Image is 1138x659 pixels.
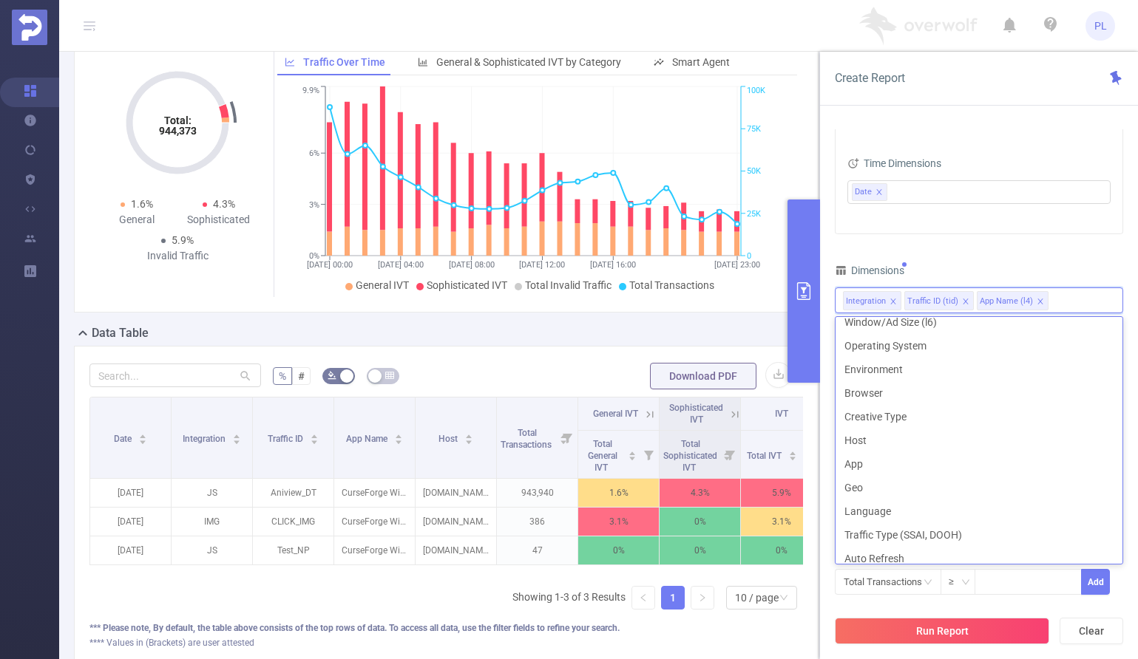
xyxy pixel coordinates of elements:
tspan: 944,373 [159,125,197,137]
tspan: 100K [747,86,765,96]
span: Smart Agent [672,56,730,68]
img: Protected Media [12,10,47,45]
li: Traffic Type (SSAI, DOOH) [836,523,1122,547]
i: icon: line-chart [285,57,295,67]
div: 10 / page [735,587,779,609]
span: Host [438,434,460,444]
p: CurseForge Windows [334,508,415,536]
button: Add [1081,569,1110,595]
tspan: 0% [309,251,319,261]
i: icon: check [1105,483,1114,492]
li: App [836,452,1122,476]
div: App Name (l4) [980,292,1033,311]
tspan: Total: [164,115,192,126]
input: Search... [89,363,261,387]
span: % [279,370,286,382]
i: icon: bg-colors [328,371,336,380]
i: icon: check [1105,318,1114,327]
p: 3.1% [741,508,822,536]
span: Total IVT [747,451,784,461]
li: App Name (l4) [977,291,1049,310]
button: Download PDF [650,363,756,389]
p: Aniview_DT [253,479,333,507]
i: icon: check [1105,507,1114,516]
li: Window/Ad Size (l6) [836,310,1122,334]
i: icon: check [1105,530,1114,539]
div: Sort [464,432,473,441]
tspan: 75K [747,124,761,134]
p: CurseForge Windows [cfiahnpaolfnlgaihhmobmnjdafknjnjdpdabpcm] [334,536,415,564]
span: Date [855,184,872,200]
i: icon: check [1105,554,1114,563]
i: icon: caret-up [789,449,797,454]
div: Sort [138,432,147,441]
i: icon: close [875,188,883,197]
i: icon: check [1105,341,1114,350]
i: icon: check [1105,412,1114,421]
li: Next Page [691,586,714,610]
li: Integration [843,291,901,310]
p: 47 [497,536,578,564]
i: Filter menu [557,397,578,478]
i: icon: caret-down [139,438,147,443]
span: Dimensions [835,264,904,276]
tspan: [DATE] 00:00 [307,260,353,270]
div: Sort [232,432,241,441]
span: General & Sophisticated IVT by Category [436,56,621,68]
span: Create Report [835,71,905,85]
i: icon: caret-up [465,432,473,437]
span: App Name [346,434,390,444]
p: [DOMAIN_NAME] [416,536,496,564]
p: Test_NP [253,536,333,564]
i: Filter menu [638,431,659,478]
li: Language [836,499,1122,523]
p: 0% [578,536,659,564]
h2: Data Table [92,324,149,342]
tspan: 0 [747,251,751,261]
tspan: 25K [747,209,761,219]
div: Sort [788,449,797,458]
p: 386 [497,508,578,536]
p: 4.3% [660,479,740,507]
span: Total Transactions [629,279,714,291]
i: icon: close [962,298,969,307]
p: [DOMAIN_NAME] [416,479,496,507]
div: Sort [394,432,403,441]
p: 5.9% [741,479,822,507]
li: Traffic ID (tid) [904,291,974,310]
span: Total General IVT [588,439,617,473]
i: Filter menu [719,431,740,478]
p: 0% [660,536,740,564]
span: 5.9% [172,234,194,246]
li: 1 [661,586,685,610]
i: icon: caret-up [629,449,637,454]
i: icon: caret-down [629,454,637,459]
tspan: [DATE] 04:00 [378,260,424,270]
div: Sort [628,449,637,458]
i: icon: close [890,298,897,307]
i: icon: check [1105,460,1114,468]
div: Integration [846,292,886,311]
span: 1.6% [131,198,153,210]
i: icon: check [1105,436,1114,445]
i: icon: close [1037,298,1044,307]
i: icon: caret-up [311,432,319,437]
p: CurseForge Windows [334,479,415,507]
span: Traffic Over Time [303,56,385,68]
i: icon: caret-up [395,432,403,437]
p: 0% [741,536,822,564]
p: 1.6% [578,479,659,507]
tspan: 9.9% [302,86,319,96]
p: [DATE] [90,536,171,564]
i: icon: right [698,593,707,602]
div: *** Please note, By default, the table above consists of the top rows of data. To access all data... [89,621,803,635]
i: icon: check [1105,365,1114,374]
span: Total Transactions [501,428,554,450]
tspan: [DATE] 12:00 [520,260,566,270]
p: IMG [172,508,252,536]
tspan: 50K [747,167,761,177]
i: icon: down [961,578,970,588]
p: 3.1% [578,508,659,536]
span: General IVT [593,409,638,419]
li: Geo [836,476,1122,499]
